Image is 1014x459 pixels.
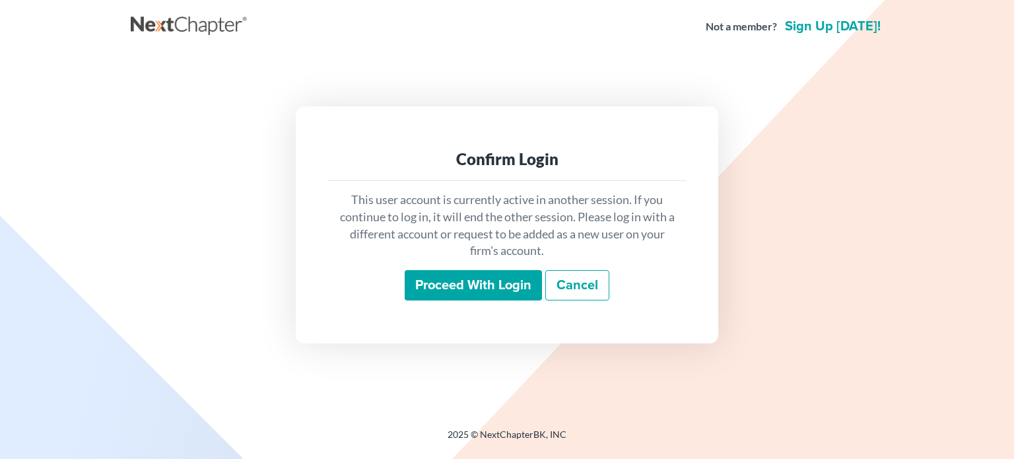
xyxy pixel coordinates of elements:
div: 2025 © NextChapterBK, INC [131,428,883,452]
p: This user account is currently active in another session. If you continue to log in, it will end ... [338,192,676,260]
input: Proceed with login [405,270,542,300]
a: Sign up [DATE]! [782,20,883,33]
div: Confirm Login [338,149,676,170]
a: Cancel [545,270,609,300]
strong: Not a member? [706,19,777,34]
